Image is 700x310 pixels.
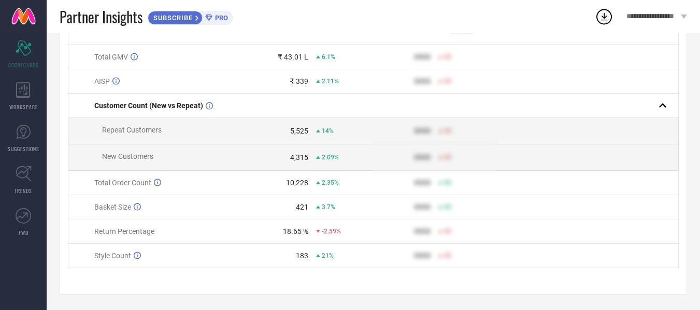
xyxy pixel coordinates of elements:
span: 6.1% [322,53,335,61]
span: 50 [444,154,451,161]
span: SUGGESTIONS [8,145,39,153]
span: 50 [444,78,451,85]
span: 2.11% [322,78,339,85]
span: Repeat Customers [102,126,162,134]
span: TRENDS [15,187,32,195]
span: Total Order Count [94,179,151,187]
div: 9999 [414,53,431,61]
div: 9999 [414,179,431,187]
span: 50 [444,127,451,135]
span: 50 [444,203,451,211]
span: Basket Size [94,203,131,211]
span: WORKSPACE [9,103,38,111]
span: Customer Count (New vs Repeat) [94,101,203,110]
span: 3.7% [322,203,335,211]
div: 183 [296,252,308,260]
span: 2.09% [322,154,339,161]
span: 21% [322,252,334,259]
span: 50 [444,179,451,186]
div: Open download list [595,7,613,26]
div: 10,228 [286,179,308,187]
span: 14% [322,127,334,135]
div: ₹ 339 [290,77,308,85]
span: FWD [19,229,28,237]
div: 9999 [414,252,431,260]
div: 9999 [414,203,431,211]
div: 9999 [414,227,431,235]
span: 50 [444,53,451,61]
div: 421 [296,203,308,211]
span: SUBSCRIBE [148,14,195,22]
span: 2.35% [322,179,339,186]
span: PRO [212,14,228,22]
div: 4,315 [290,153,308,161]
div: 5,525 [290,127,308,135]
div: 9999 [414,127,431,135]
span: 50 [444,228,451,235]
div: 18.65 % [283,227,308,235]
span: SCORECARDS [8,61,39,69]
div: 9999 [414,77,431,85]
span: 50 [444,252,451,259]
div: ₹ 43.01 L [278,53,308,61]
div: 9999 [414,153,431,161]
span: Total GMV [94,53,128,61]
span: -2.59% [322,228,341,235]
span: New Customers [102,152,153,160]
span: AISP [94,77,110,85]
span: Partner Insights [60,6,142,27]
span: Style Count [94,252,131,260]
a: SUBSCRIBEPRO [148,8,233,25]
span: Return Percentage [94,227,154,235]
